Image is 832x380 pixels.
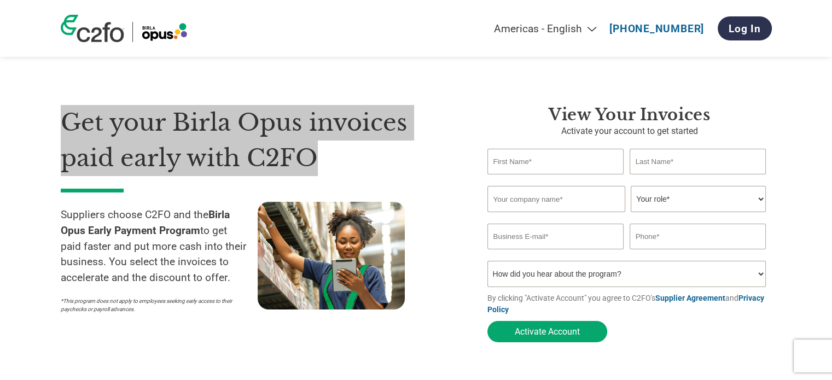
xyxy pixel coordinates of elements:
a: [PHONE_NUMBER] [609,22,704,35]
a: Supplier Agreement [655,294,725,302]
select: Title/Role [631,186,766,212]
h1: Get your Birla Opus invoices paid early with C2FO [61,105,455,176]
div: Invalid last name or last name is too long [630,176,766,182]
p: *This program does not apply to employees seeking early access to their paychecks or payroll adva... [61,297,247,313]
img: Birla Opus [141,22,188,42]
p: Suppliers choose C2FO and the to get paid faster and put more cash into their business. You selec... [61,207,258,286]
div: Inavlid Email Address [487,250,624,256]
input: Invalid Email format [487,224,624,249]
img: supply chain worker [258,202,405,309]
button: Activate Account [487,321,607,342]
p: Activate your account to get started [487,125,772,138]
input: Phone* [630,224,766,249]
p: By clicking "Activate Account" you agree to C2FO's and [487,293,772,315]
img: c2fo logo [61,15,124,42]
div: Inavlid Phone Number [630,250,766,256]
a: Log In [718,16,772,40]
strong: Birla Opus Early Payment Program [61,208,230,237]
h3: View Your Invoices [487,105,772,125]
input: First Name* [487,149,624,174]
div: Invalid first name or first name is too long [487,176,624,182]
div: Invalid company name or company name is too long [487,213,766,219]
a: Privacy Policy [487,294,764,314]
input: Your company name* [487,186,625,212]
input: Last Name* [630,149,766,174]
